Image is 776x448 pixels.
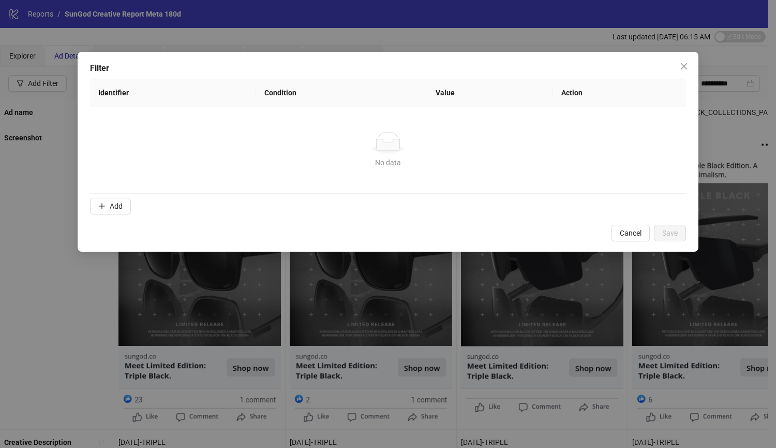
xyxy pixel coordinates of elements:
[102,157,674,168] div: No data
[90,62,686,75] div: Filter
[90,198,131,214] button: Add
[676,58,692,75] button: Close
[654,225,686,241] button: Save
[90,79,256,107] th: Identifier
[256,79,427,107] th: Condition
[427,79,553,107] th: Value
[110,202,123,210] span: Add
[620,229,641,237] span: Cancel
[680,62,688,70] span: close
[98,203,106,210] span: plus
[553,79,686,107] th: Action
[611,225,650,241] button: Cancel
